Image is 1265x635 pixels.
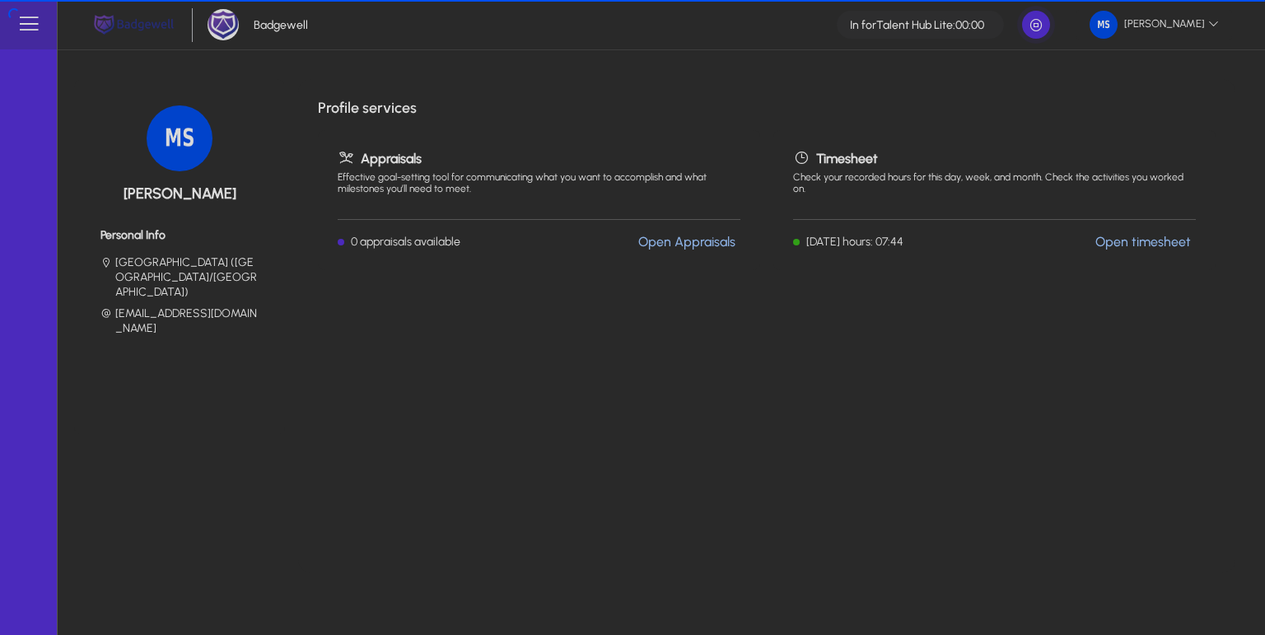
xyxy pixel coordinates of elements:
p: 0 appraisals available [351,235,460,249]
a: Open timesheet [1095,234,1191,250]
img: 2.png [208,9,239,40]
button: [PERSON_NAME] [1076,10,1232,40]
button: Open Appraisals [633,233,740,250]
p: Badgewell [254,18,308,32]
h4: Talent Hub Lite [850,18,984,32]
a: Open Appraisals [638,234,735,250]
span: : [953,18,955,32]
img: 134.png [147,105,212,171]
p: [DATE] hours: 07:44 [806,235,903,249]
span: [PERSON_NAME] [1090,11,1219,39]
span: 00:00 [955,18,984,32]
li: [GEOGRAPHIC_DATA] ([GEOGRAPHIC_DATA]/[GEOGRAPHIC_DATA]) [100,255,259,300]
h5: [PERSON_NAME] [100,184,259,203]
img: 134.png [1090,11,1118,39]
h1: Timesheet [793,150,1196,166]
button: Open timesheet [1090,233,1196,250]
li: [EMAIL_ADDRESS][DOMAIN_NAME] [100,306,259,336]
h6: Personal Info [100,228,259,242]
span: In for [850,18,876,32]
h1: Appraisals [338,150,740,166]
p: Effective goal-setting tool for communicating what you want to accomplish and what milestones you... [338,171,740,206]
img: main.png [91,13,177,36]
p: Check your recorded hours for this day, week, and month. Check the activities you worked on. [793,171,1196,206]
h1: Profile services [318,99,1216,117]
